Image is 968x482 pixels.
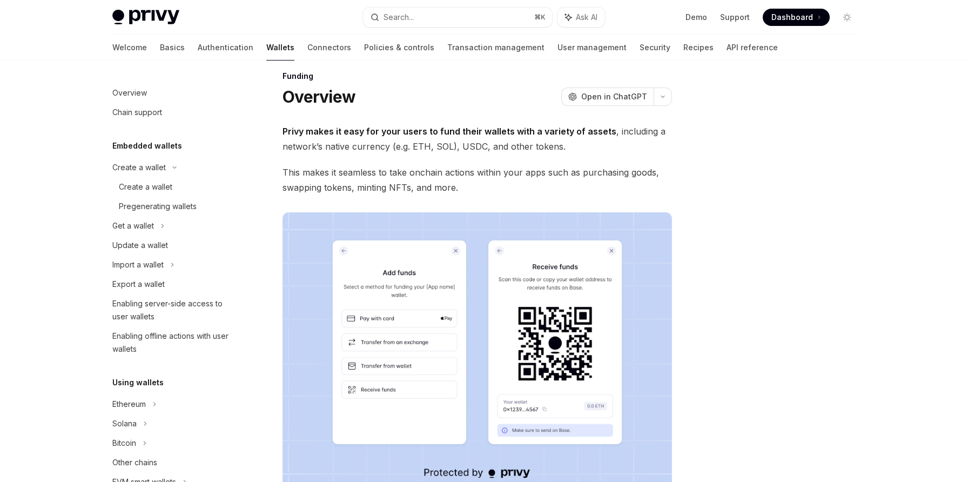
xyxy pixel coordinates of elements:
[104,326,242,359] a: Enabling offline actions with user wallets
[112,10,179,25] img: light logo
[763,9,830,26] a: Dashboard
[119,200,197,213] div: Pregenerating wallets
[534,13,546,22] span: ⌘ K
[576,12,597,23] span: Ask AI
[104,453,242,472] a: Other chains
[112,297,236,323] div: Enabling server-side access to user wallets
[266,35,294,61] a: Wallets
[198,35,253,61] a: Authentication
[557,35,627,61] a: User management
[683,35,714,61] a: Recipes
[363,8,552,27] button: Search...⌘K
[283,165,672,195] span: This makes it seamless to take onchain actions within your apps such as purchasing goods, swappin...
[561,88,654,106] button: Open in ChatGPT
[307,35,351,61] a: Connectors
[581,91,647,102] span: Open in ChatGPT
[384,11,414,24] div: Search...
[557,8,605,27] button: Ask AI
[112,139,182,152] h5: Embedded wallets
[112,161,166,174] div: Create a wallet
[112,398,146,411] div: Ethereum
[112,278,165,291] div: Export a wallet
[283,87,355,106] h1: Overview
[104,236,242,255] a: Update a wallet
[364,35,434,61] a: Policies & controls
[104,275,242,294] a: Export a wallet
[160,35,185,61] a: Basics
[104,177,242,197] a: Create a wallet
[112,437,136,450] div: Bitcoin
[104,83,242,103] a: Overview
[104,197,242,216] a: Pregenerating wallets
[119,180,172,193] div: Create a wallet
[112,258,164,271] div: Import a wallet
[447,35,544,61] a: Transaction management
[640,35,670,61] a: Security
[112,239,168,252] div: Update a wallet
[104,294,242,326] a: Enabling server-side access to user wallets
[112,417,137,430] div: Solana
[838,9,856,26] button: Toggle dark mode
[771,12,813,23] span: Dashboard
[727,35,778,61] a: API reference
[283,126,616,137] strong: Privy makes it easy for your users to fund their wallets with a variety of assets
[112,219,154,232] div: Get a wallet
[720,12,750,23] a: Support
[112,376,164,389] h5: Using wallets
[104,103,242,122] a: Chain support
[112,86,147,99] div: Overview
[112,330,236,356] div: Enabling offline actions with user wallets
[283,71,672,82] div: Funding
[112,106,162,119] div: Chain support
[283,124,672,154] span: , including a network’s native currency (e.g. ETH, SOL), USDC, and other tokens.
[112,35,147,61] a: Welcome
[685,12,707,23] a: Demo
[112,456,157,469] div: Other chains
